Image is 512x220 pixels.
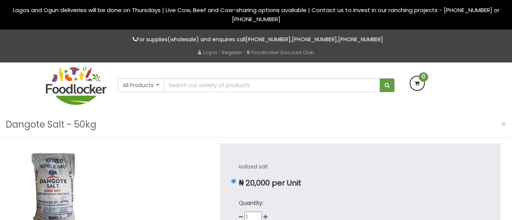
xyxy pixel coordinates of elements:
[164,78,380,92] input: Search our variety of products
[501,119,506,130] span: ×
[246,36,291,43] a: [PHONE_NUMBER]
[239,179,482,187] p: ₦ 20,000 per Unit
[292,36,337,43] a: [PHONE_NUMBER]
[46,66,106,105] img: FoodLocker
[338,36,383,43] a: [PHONE_NUMBER]
[219,48,220,56] span: |
[222,49,242,56] a: Register
[6,117,96,132] h3: Dangote Salt - 50kg
[239,199,263,207] strong: Quantity:
[497,117,510,132] button: Close
[419,72,428,82] span: 0
[46,35,467,44] p: For supplies(wholesale) and enquires call , ,
[244,48,245,56] span: |
[231,179,236,184] input: ₦ 20,000 per Unit
[239,162,482,171] p: Iodized salt
[118,78,164,92] button: All Products
[198,49,217,56] a: Log in
[247,49,314,56] a: Foodlocker Discount Club
[13,6,499,23] span: Lagos and Ogun deliveries will be done on Thursdays | Live Cow, Beef and Cow-sharing options avai...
